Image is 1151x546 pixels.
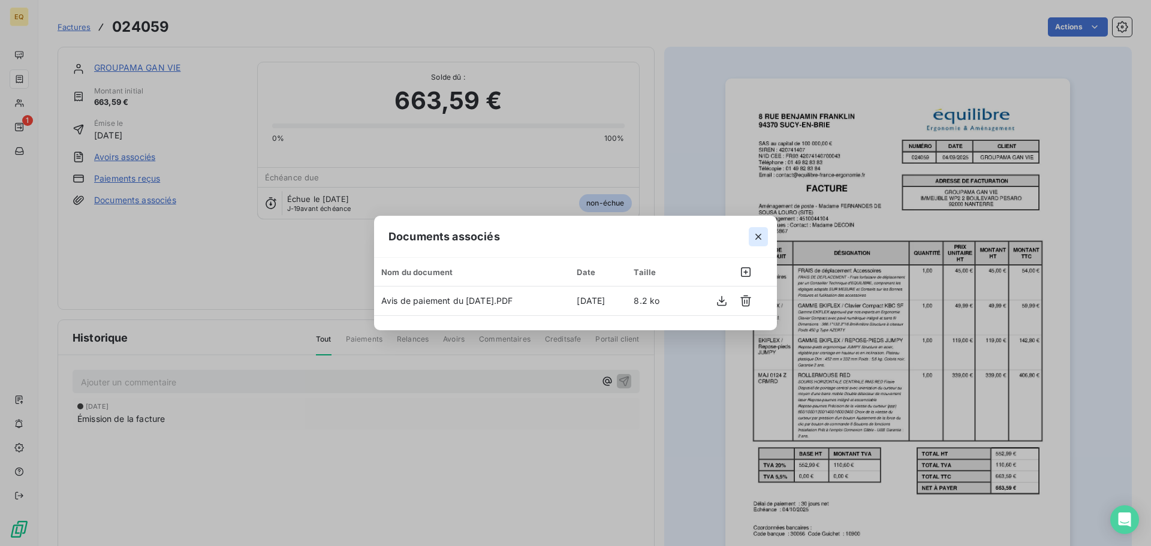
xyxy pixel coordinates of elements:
span: Avis de paiement du [DATE].PDF [381,295,513,306]
div: Date [577,267,619,277]
div: Taille [634,267,673,277]
span: [DATE] [577,295,605,306]
div: Nom du document [381,267,562,277]
span: Documents associés [388,228,500,245]
div: Open Intercom Messenger [1110,505,1139,534]
span: 8.2 ko [634,295,659,306]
